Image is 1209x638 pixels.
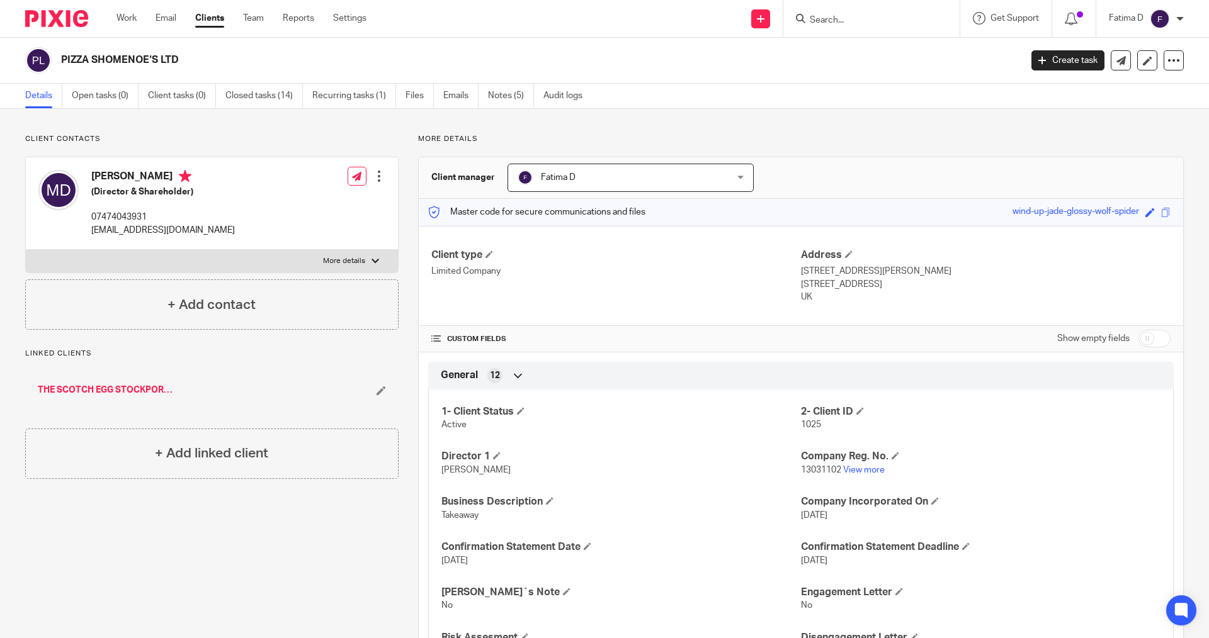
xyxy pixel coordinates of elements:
[441,466,511,474] span: [PERSON_NAME]
[801,511,827,520] span: [DATE]
[1109,12,1144,25] p: Fatima D
[156,12,176,25] a: Email
[441,405,801,418] h4: 1- Client Status
[441,511,479,520] span: Takeaway
[809,15,922,26] input: Search
[25,349,399,359] p: Linked clients
[801,466,841,474] span: 13031102
[406,84,434,108] a: Files
[323,256,365,266] p: More details
[990,14,1039,23] span: Get Support
[116,12,137,25] a: Work
[38,170,79,210] img: svg%3E
[91,170,235,186] h4: [PERSON_NAME]
[91,224,235,237] p: [EMAIL_ADDRESS][DOMAIN_NAME]
[72,84,139,108] a: Open tasks (0)
[801,249,1171,262] h4: Address
[441,495,801,508] h4: Business Description
[148,84,216,108] a: Client tasks (0)
[801,586,1161,599] h4: Engagement Letter
[441,369,478,382] span: General
[441,601,453,610] span: No
[801,556,827,565] span: [DATE]
[801,540,1161,554] h4: Confirmation Statement Deadline
[441,586,801,599] h4: [PERSON_NAME]`s Note
[167,295,256,315] h4: + Add contact
[243,12,264,25] a: Team
[25,84,62,108] a: Details
[441,420,467,429] span: Active
[179,170,191,182] i: Primary
[333,12,366,25] a: Settings
[1057,332,1130,345] label: Show empty fields
[431,249,801,262] h4: Client type
[155,444,268,463] h4: + Add linked client
[801,450,1161,463] h4: Company Reg. No.
[541,173,576,182] span: Fatima D
[431,171,495,184] h3: Client manager
[431,265,801,277] p: Limited Company
[801,278,1171,291] p: [STREET_ADDRESS]
[1013,205,1139,220] div: wind-up-jade-glossy-wolf-spider
[801,495,1161,508] h4: Company Incorporated On
[195,12,224,25] a: Clients
[91,186,235,198] h5: (Director & Shareholder)
[312,84,396,108] a: Recurring tasks (1)
[801,420,821,429] span: 1025
[25,47,52,74] img: svg%3E
[801,601,812,610] span: No
[441,556,468,565] span: [DATE]
[418,134,1184,144] p: More details
[801,265,1171,277] p: [STREET_ADDRESS][PERSON_NAME]
[428,206,645,218] p: Master code for secure communications and files
[431,334,801,344] h4: CUSTOM FIELDS
[490,369,500,382] span: 12
[801,291,1171,303] p: UK
[1150,9,1170,29] img: svg%3E
[443,84,479,108] a: Emails
[225,84,303,108] a: Closed tasks (14)
[91,211,235,223] p: 07474043931
[61,53,822,67] h2: PIZZA SHOMENOE‘S LTD
[543,84,592,108] a: Audit logs
[843,466,885,474] a: View more
[1031,50,1104,70] a: Create task
[283,12,314,25] a: Reports
[518,170,533,185] img: svg%3E
[441,450,801,463] h4: Director 1
[441,540,801,554] h4: Confirmation Statement Date
[38,384,177,396] a: THE SCOTCH EGG STOCKPORT Ltd
[25,134,399,144] p: Client contacts
[25,10,88,27] img: Pixie
[801,405,1161,418] h4: 2- Client ID
[488,84,534,108] a: Notes (5)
